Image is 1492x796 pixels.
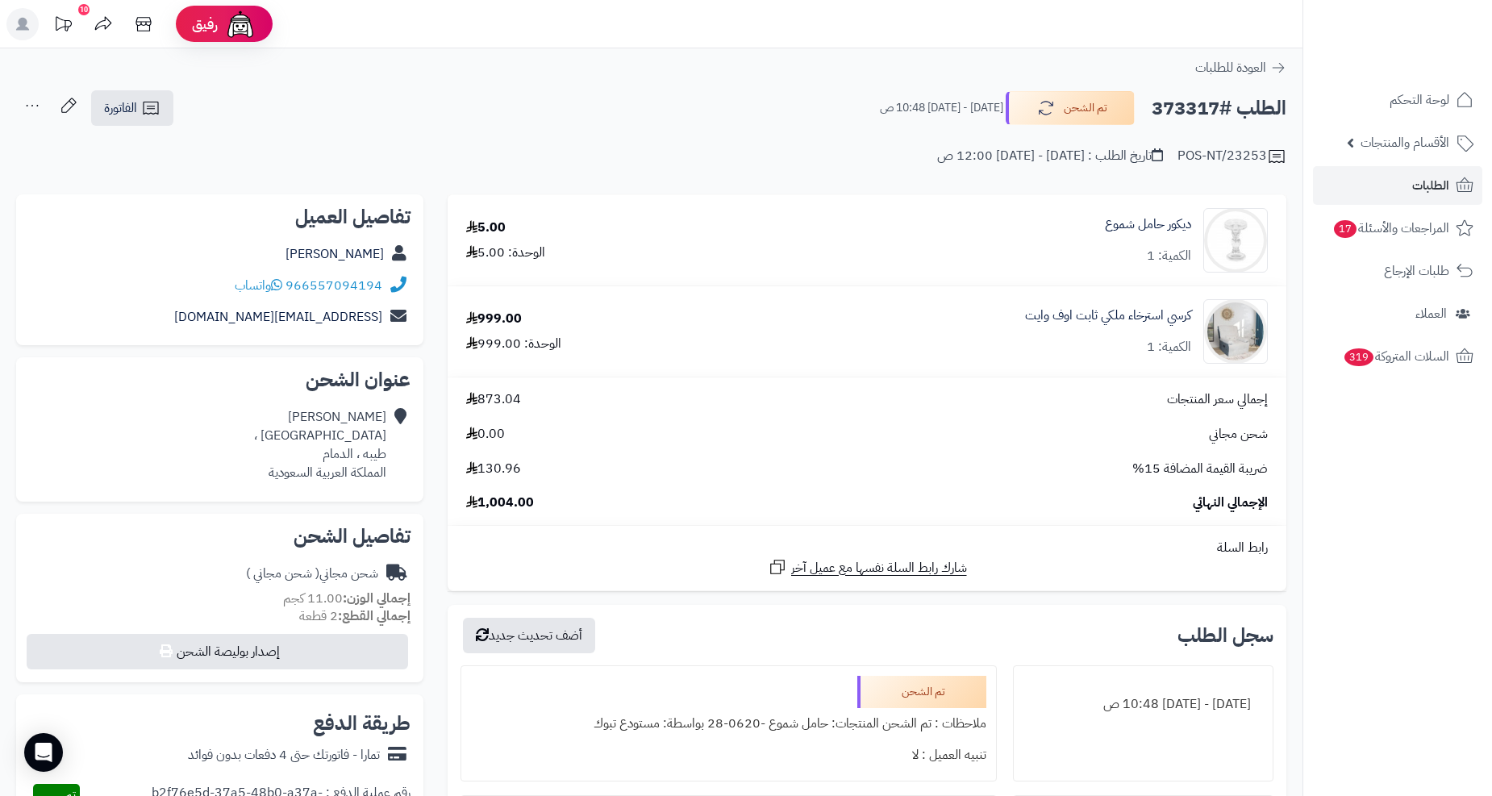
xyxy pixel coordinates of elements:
[1152,92,1286,125] h2: الطلب #373317
[1177,147,1286,166] div: POS-NT/23253
[188,746,380,765] div: تمارا - فاتورتك حتى 4 دفعات بدون فوائد
[466,219,506,237] div: 5.00
[471,708,986,740] div: ملاحظات : تم الشحن المنتجات: حامل شموع -0620-28 بواسطة: مستودع تبوك
[29,527,411,546] h2: تفاصيل الشحن
[91,90,173,126] a: الفاتورة
[1025,306,1191,325] a: كرسي استرخاء ملكي ثابت اوف وايت
[857,676,986,708] div: تم الشحن
[29,370,411,390] h2: عنوان الشحن
[1332,217,1449,240] span: المراجعات والأسئلة
[104,98,137,118] span: الفاتورة
[285,276,382,295] a: 966557094194
[1384,260,1449,282] span: طلبات الإرجاع
[246,564,319,583] span: ( شحن مجاني )
[174,307,382,327] a: [EMAIL_ADDRESS][DOMAIN_NAME]
[1105,215,1191,234] a: ديكور حامل شموع
[471,740,986,771] div: تنبيه العميل : لا
[78,4,90,15] div: 10
[1193,494,1268,512] span: الإجمالي النهائي
[937,147,1163,165] div: تاريخ الطلب : [DATE] - [DATE] 12:00 ص
[343,589,411,608] strong: إجمالي الوزن:
[1412,174,1449,197] span: الطلبات
[24,733,63,772] div: Open Intercom Messenger
[1023,689,1263,720] div: [DATE] - [DATE] 10:48 ص
[466,460,521,478] span: 130.96
[254,408,386,481] div: [PERSON_NAME] [GEOGRAPHIC_DATA] ، طيبه ، الدمام المملكة العربية السعودية
[192,15,218,34] span: رفيق
[1390,89,1449,111] span: لوحة التحكم
[466,390,521,409] span: 873.04
[1361,131,1449,154] span: الأقسام والمنتجات
[466,335,561,353] div: الوحدة: 999.00
[43,8,83,44] a: تحديثات المنصة
[1313,294,1482,333] a: العملاء
[1147,247,1191,265] div: الكمية: 1
[1204,208,1267,273] img: 1726657420-110319010041-90x90.jpg
[283,589,411,608] small: 11.00 كجم
[1177,626,1273,645] h3: سجل الطلب
[463,618,595,653] button: أضف تحديث جديد
[466,425,505,444] span: 0.00
[880,100,1003,116] small: [DATE] - [DATE] 10:48 ص
[1195,58,1286,77] a: العودة للطلبات
[1195,58,1266,77] span: العودة للطلبات
[1147,338,1191,356] div: الكمية: 1
[466,244,545,262] div: الوحدة: 5.00
[1334,220,1357,238] span: 17
[29,207,411,227] h2: تفاصيل العميل
[1343,345,1449,368] span: السلات المتروكة
[224,8,256,40] img: ai-face.png
[791,559,967,577] span: شارك رابط السلة نفسها مع عميل آخر
[285,244,384,264] a: [PERSON_NAME]
[768,557,967,577] a: شارك رابط السلة نفسها مع عميل آخر
[1167,390,1268,409] span: إجمالي سعر المنتجات
[1313,81,1482,119] a: لوحة التحكم
[299,606,411,626] small: 2 قطعة
[1415,302,1447,325] span: العملاء
[1313,166,1482,205] a: الطلبات
[246,565,378,583] div: شحن مجاني
[1204,299,1267,364] img: 1728804863-110102100029-90x90.jpg
[1132,460,1268,478] span: ضريبة القيمة المضافة 15%
[1006,91,1135,125] button: تم الشحن
[1382,44,1477,77] img: logo-2.png
[1313,209,1482,248] a: المراجعات والأسئلة17
[338,606,411,626] strong: إجمالي القطع:
[1313,337,1482,376] a: السلات المتروكة319
[466,494,534,512] span: 1,004.00
[1313,252,1482,290] a: طلبات الإرجاع
[1344,348,1373,366] span: 319
[235,276,282,295] a: واتساب
[27,634,408,669] button: إصدار بوليصة الشحن
[1209,425,1268,444] span: شحن مجاني
[466,310,522,328] div: 999.00
[313,714,411,733] h2: طريقة الدفع
[454,539,1280,557] div: رابط السلة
